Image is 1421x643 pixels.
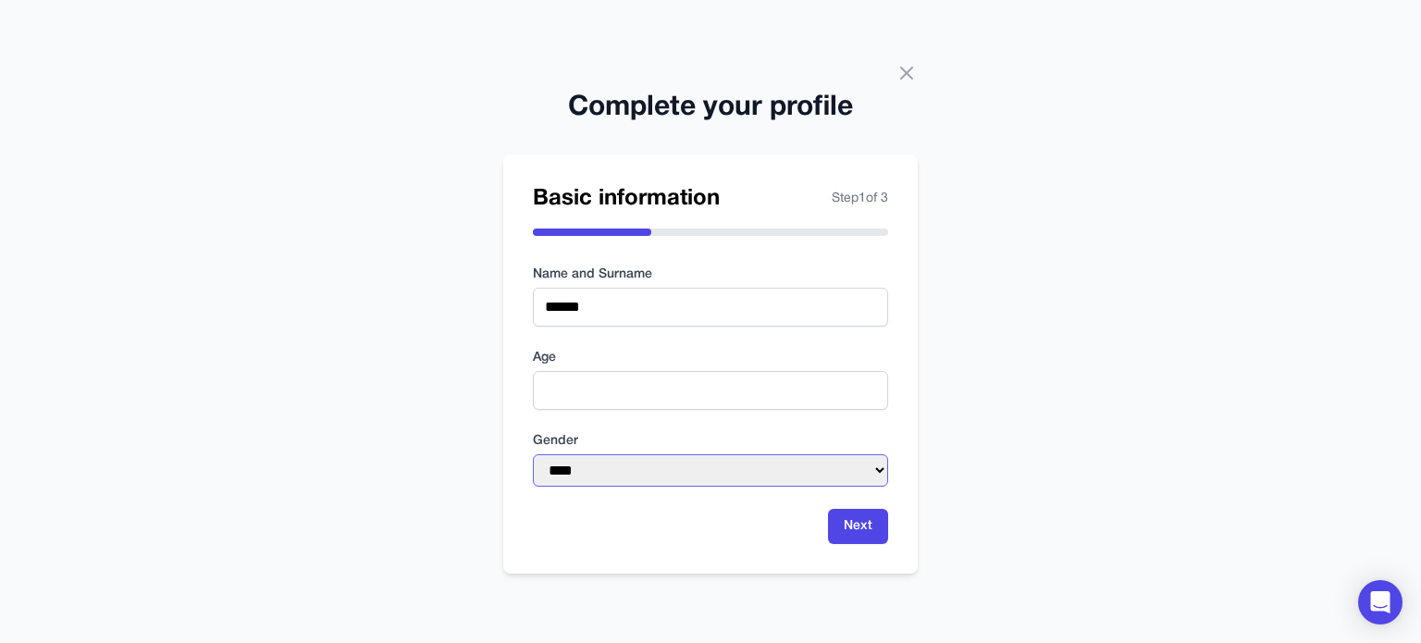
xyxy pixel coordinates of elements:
h2: Complete your profile [503,92,918,125]
span: Step 1 of 3 [832,190,888,208]
label: Age [533,349,888,367]
label: Name and Surname [533,266,888,284]
h2: Basic information [533,184,720,214]
div: Open Intercom Messenger [1358,580,1402,624]
button: Next [828,509,888,544]
label: Gender [533,432,888,451]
